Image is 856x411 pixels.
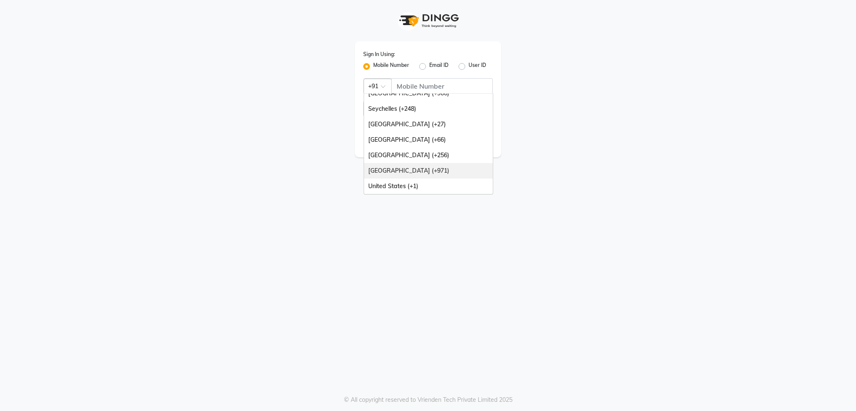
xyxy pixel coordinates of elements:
[364,86,493,101] div: [GEOGRAPHIC_DATA] (+966)
[373,61,409,71] label: Mobile Number
[429,61,448,71] label: Email ID
[363,51,395,58] label: Sign In Using:
[363,101,474,117] input: Username
[364,132,493,148] div: [GEOGRAPHIC_DATA] (+66)
[364,179,493,194] div: United States (+1)
[364,101,493,117] div: Seychelles (+248)
[364,117,493,132] div: [GEOGRAPHIC_DATA] (+27)
[364,163,493,179] div: [GEOGRAPHIC_DATA] (+971)
[395,8,461,33] img: logo1.svg
[364,93,493,194] ng-dropdown-panel: Options list
[391,78,493,94] input: Username
[469,61,486,71] label: User ID
[364,148,493,163] div: [GEOGRAPHIC_DATA] (+256)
